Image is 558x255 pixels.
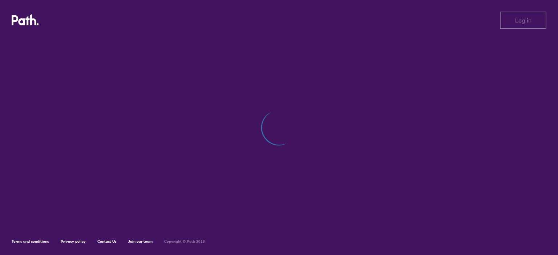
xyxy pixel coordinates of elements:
[128,239,153,244] a: Join our team
[12,239,49,244] a: Terms and conditions
[500,12,546,29] button: Log in
[97,239,117,244] a: Contact Us
[61,239,86,244] a: Privacy policy
[164,239,205,244] h6: Copyright © Path 2018
[515,17,531,24] span: Log in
